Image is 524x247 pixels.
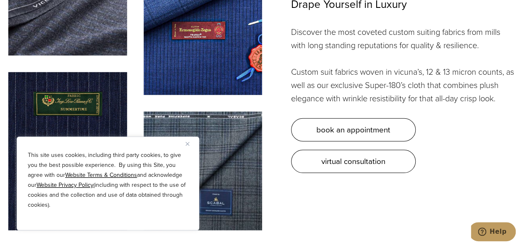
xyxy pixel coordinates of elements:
a: book an appointment [291,118,416,142]
span: book an appointment [316,124,390,136]
img: Scabal grey plaid suit fabric swatch. [144,112,262,230]
a: Website Terms & Conditions [65,171,137,179]
a: Website Privacy Policy [37,181,93,189]
img: Close [186,142,189,146]
a: virtual consultation [291,150,416,173]
p: Discover the most coveted custom suiting fabrics from mills with long standing reputations for qu... [291,25,516,52]
p: This site uses cookies, including third party cookies, to give you the best possible experience. ... [28,150,188,210]
span: virtual consultation [321,155,385,167]
button: Close [186,139,196,149]
iframe: Opens a widget where you can chat to one of our agents [471,222,516,243]
img: Loro Piana navy stripe suit fabric swatch. [8,72,127,230]
p: Custom suit fabrics woven in vicuna’s, 12 & 13 micron counts, as well as our exclusive Super-180’... [291,65,516,105]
